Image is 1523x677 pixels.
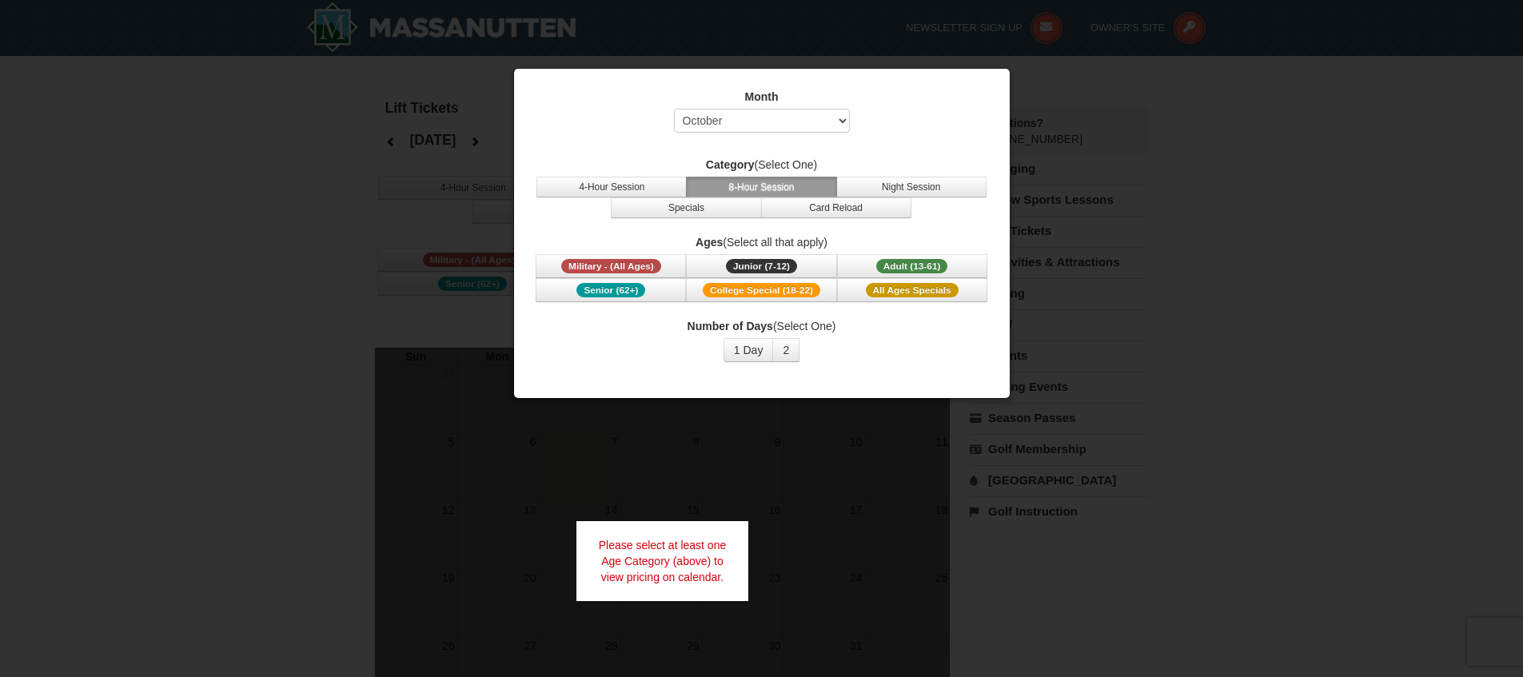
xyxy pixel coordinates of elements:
[837,254,987,278] button: Adult (13-61)
[534,318,990,334] label: (Select One)
[772,338,799,362] button: 2
[536,254,686,278] button: Military - (All Ages)
[696,236,723,249] strong: Ages
[536,177,687,197] button: 4-Hour Session
[876,259,948,273] span: Adult (13-61)
[726,259,797,273] span: Junior (7-12)
[686,177,836,197] button: 8-Hour Session
[534,157,990,173] label: (Select One)
[688,320,773,333] strong: Number of Days
[866,283,959,297] span: All Ages Specials
[576,283,645,297] span: Senior (62+)
[576,521,749,601] div: Please select at least one Age Category (above) to view pricing on calendar.
[836,177,987,197] button: Night Session
[611,197,761,218] button: Specials
[536,278,686,302] button: Senior (62+)
[745,90,779,103] strong: Month
[837,278,987,302] button: All Ages Specials
[724,338,774,362] button: 1 Day
[706,158,755,171] strong: Category
[703,283,820,297] span: College Special (18-22)
[561,259,661,273] span: Military - (All Ages)
[761,197,911,218] button: Card Reload
[686,278,836,302] button: College Special (18-22)
[534,234,990,250] label: (Select all that apply)
[686,254,836,278] button: Junior (7-12)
